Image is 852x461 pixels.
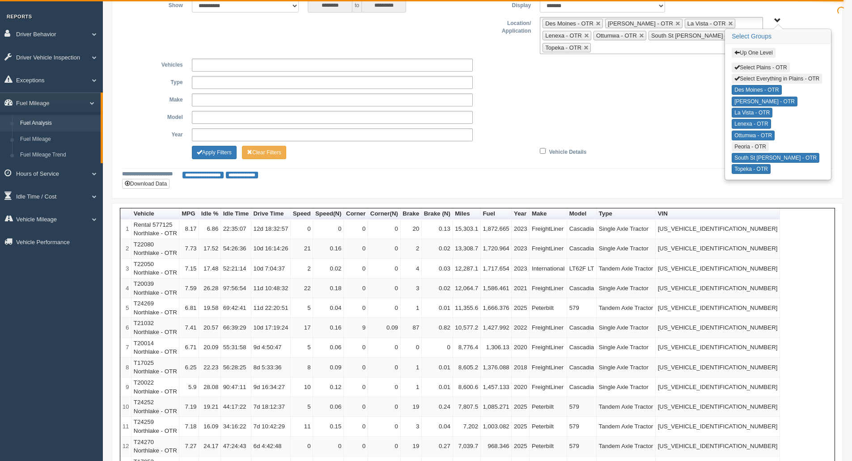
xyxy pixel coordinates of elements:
[129,76,187,87] label: Type
[481,417,512,436] td: 1,003.082
[129,93,187,104] label: Make
[179,298,199,318] td: 6.81
[199,259,221,279] td: 17.48
[291,239,313,259] td: 21
[481,208,512,220] th: Sort column
[656,298,780,318] td: [US_VEHICLE_IDENTIFICATION_NUMBER]
[597,279,656,298] td: Single Axle Tractor
[530,318,567,338] td: FreightLiner
[656,259,780,279] td: [US_VEHICLE_IDENTIFICATION_NUMBER]
[344,220,368,239] td: 0
[530,208,567,220] th: Sort column
[221,208,251,220] th: Sort column
[530,338,567,358] td: FreightLiner
[344,208,368,220] th: Sort column
[597,397,656,417] td: Tandem Axle Tractor
[251,358,291,377] td: 8d 5:33:36
[251,239,291,259] td: 10d 16:14:26
[344,338,368,358] td: 0
[530,279,567,298] td: FreightLiner
[732,153,819,163] button: South St [PERSON_NAME] - OTR
[344,377,368,397] td: 0
[251,279,291,298] td: 11d 10:48:32
[251,259,291,279] td: 10d 7:04:37
[453,279,481,298] td: 12,064.7
[368,397,401,417] td: 0
[120,338,131,358] td: 7
[512,417,530,436] td: 2025
[453,338,481,358] td: 8,776.4
[545,44,581,51] span: Topeka - OTR
[656,338,780,358] td: [US_VEHICLE_IDENTIFICATION_NUMBER]
[478,17,536,35] label: Location/ Application
[131,259,179,279] td: T22050 Northlake - OTR
[291,338,313,358] td: 5
[656,279,780,298] td: [US_VEHICLE_IDENTIFICATION_NUMBER]
[120,259,131,279] td: 3
[567,397,597,417] td: 579
[725,30,831,44] h3: Select Groups
[131,358,179,377] td: T17025 Northlake - OTR
[221,437,251,457] td: 47:24:43
[401,239,422,259] td: 2
[597,259,656,279] td: Tandem Axle Tractor
[120,239,131,259] td: 2
[422,208,453,220] th: Sort column
[131,208,179,220] th: Sort column
[481,397,512,417] td: 1,085.271
[291,437,313,457] td: 0
[651,32,740,39] span: South St [PERSON_NAME] - OTR
[368,437,401,457] td: 0
[422,358,453,377] td: 0.01
[422,417,453,436] td: 0.04
[530,417,567,436] td: Peterbilt
[597,239,656,259] td: Single Axle Tractor
[597,338,656,358] td: Single Axle Tractor
[567,239,597,259] td: Cascadia
[221,397,251,417] td: 44:17:22
[545,20,593,27] span: Des Moines - OTR
[251,377,291,397] td: 9d 16:34:27
[221,298,251,318] td: 69:42:41
[291,298,313,318] td: 5
[221,358,251,377] td: 56:28:25
[732,97,797,106] button: [PERSON_NAME] - OTR
[596,32,637,39] span: Ottumwa - OTR
[179,437,199,457] td: 7.27
[567,437,597,457] td: 579
[131,417,179,436] td: T24259 Northlake - OTR
[291,318,313,338] td: 17
[597,220,656,239] td: Single Axle Tractor
[179,220,199,239] td: 8.17
[344,279,368,298] td: 0
[313,279,344,298] td: 0.18
[131,318,179,338] td: T21032 Northlake - OTR
[597,208,656,220] th: Sort column
[221,239,251,259] td: 54:26:36
[313,437,344,457] td: 0
[242,146,286,159] button: Change Filter Options
[120,397,131,417] td: 10
[422,437,453,457] td: 0.27
[313,397,344,417] td: 0.06
[530,220,567,239] td: FreightLiner
[481,338,512,358] td: 1,306.13
[313,239,344,259] td: 0.16
[512,397,530,417] td: 2025
[313,208,344,220] th: Sort column
[732,48,775,58] button: Up One Level
[481,220,512,239] td: 1,872.665
[179,338,199,358] td: 6.71
[422,220,453,239] td: 0.13
[179,417,199,436] td: 7.18
[732,119,771,129] button: Lenexa - OTR
[16,115,101,131] a: Fuel Analysis
[401,417,422,436] td: 3
[422,259,453,279] td: 0.03
[732,131,775,140] button: Ottumwa - OTR
[597,437,656,457] td: Tandem Axle Tractor
[567,338,597,358] td: Cascadia
[251,417,291,436] td: 7d 10:42:29
[120,318,131,338] td: 6
[291,358,313,377] td: 8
